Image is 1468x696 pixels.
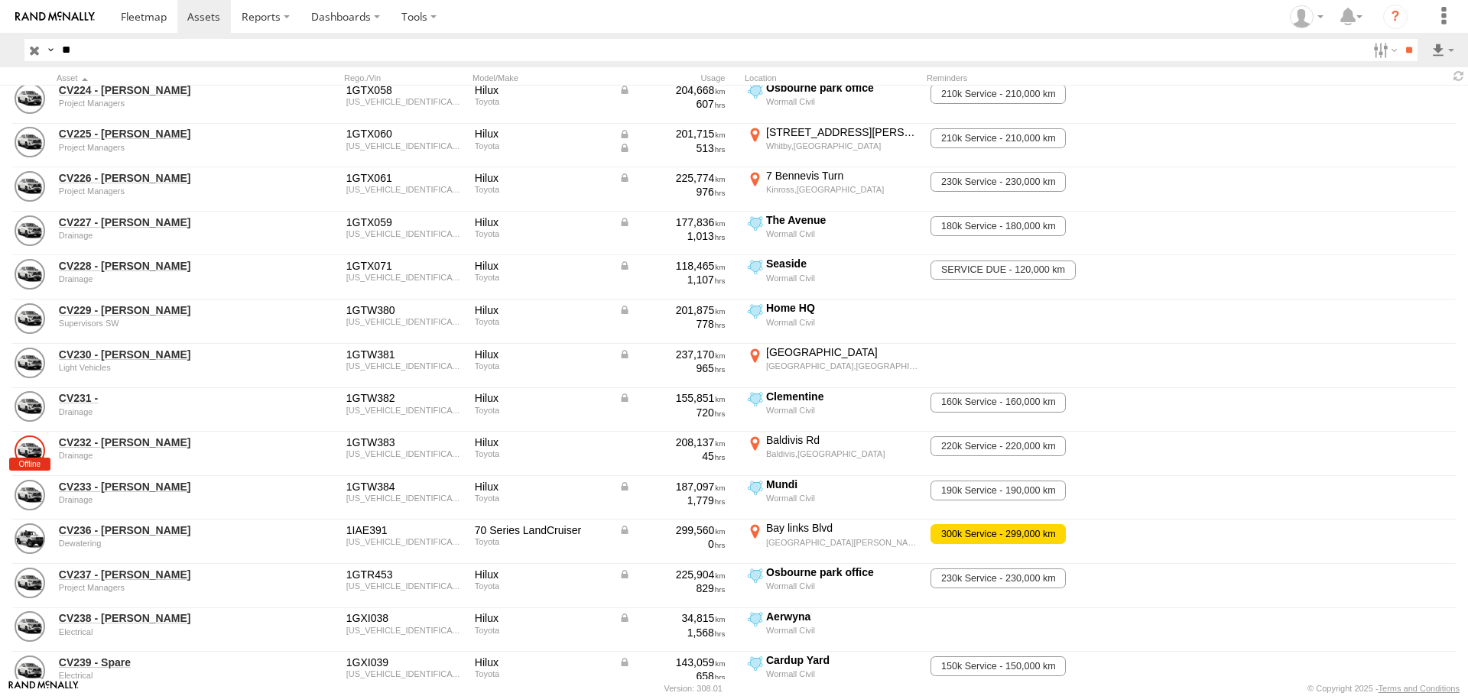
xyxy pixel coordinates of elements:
a: CV236 - [PERSON_NAME] [59,523,268,537]
div: Hayley Petersen [1284,5,1329,28]
div: 1GTX060 [346,127,464,141]
a: View Asset Details [15,303,45,334]
a: CV228 - [PERSON_NAME] [59,259,268,273]
div: 1GTX061 [346,171,464,185]
label: Click to View Current Location [745,565,921,607]
div: 1GTW384 [346,480,464,494]
a: View Asset Details [15,171,45,202]
div: Hilux [475,259,608,273]
div: MR0HA3CD200435264 [346,185,464,194]
div: Usage [616,73,739,83]
div: [GEOGRAPHIC_DATA] [766,345,918,359]
div: Data from Vehicle CANbus [619,480,726,494]
div: JTELV73J909014563 [346,537,464,546]
div: Data from Vehicle CANbus [619,348,726,361]
label: Click to View Current Location [745,345,921,387]
div: Seaside [766,257,918,270]
span: 210k Service - 210,000 km [930,84,1066,104]
div: Hilux [475,435,608,449]
div: Hilux [475,83,608,97]
div: MR0KA3CD301308040 [346,229,464,238]
a: View Asset Details [15,391,45,422]
div: Home HQ [766,301,918,315]
span: 300k Service - 299,000 km [930,524,1066,544]
div: © Copyright 2025 - [1307,684,1460,693]
a: CV229 - [PERSON_NAME] [59,303,268,317]
div: Wormall Civil [766,581,918,591]
div: Hilux [475,303,608,317]
div: Kinross,[GEOGRAPHIC_DATA] [766,184,918,195]
a: Terms and Conditions [1379,684,1460,693]
div: 1GTW380 [346,303,464,317]
div: undefined [59,99,268,108]
div: 607 [619,97,726,111]
div: Baldivis,[GEOGRAPHIC_DATA] [766,448,918,459]
div: undefined [59,407,268,416]
div: Model/Make [473,73,610,83]
div: Toyota [475,494,608,503]
div: Data from Vehicle CANbus [619,303,726,317]
div: undefined [59,627,268,636]
div: Toyota [475,141,608,151]
label: Click to View Current Location [745,653,921,694]
div: 1GXI038 [346,611,464,625]
div: Data from Vehicle CANbus [619,391,726,405]
div: 7 Bennevis Turn [766,169,918,183]
span: 210k Service - 210,000 km [930,128,1066,148]
div: Toyota [475,449,608,458]
a: CV237 - [PERSON_NAME] [59,568,268,581]
span: 160k Service - 160,000 km [930,393,1066,413]
div: Toyota [475,317,608,326]
div: undefined [59,495,268,504]
div: Baldivis Rd [766,433,918,447]
div: Hilux [475,568,608,581]
a: View Asset Details [15,348,45,378]
div: MR0HA3CD400435444 [346,581,464,591]
div: Toyota [475,273,608,282]
a: View Asset Details [15,568,45,598]
div: Wormall Civil [766,405,918,416]
a: View Asset Details [15,656,45,686]
div: Wormall Civil [766,625,918,636]
div: undefined [59,671,268,680]
label: Click to View Current Location [745,390,921,431]
div: 1IAE391 [346,523,464,537]
div: Data from Vehicle CANbus [619,568,726,581]
div: 45 [619,449,726,463]
img: rand-logo.svg [15,11,95,22]
a: CV224 - [PERSON_NAME] [59,83,268,97]
div: MR0FB3CD000273185 [346,669,464,678]
div: Version: 308.01 [664,684,723,693]
div: Hilux [475,656,608,669]
div: Toyota [475,97,608,106]
a: View Asset Details [15,523,45,554]
div: Data from Vehicle CANbus [619,141,726,155]
label: Click to View Current Location [745,477,921,519]
div: 0 [619,537,726,551]
div: MR0KA3CD401230254 [346,273,464,282]
a: View Asset Details [15,480,45,510]
div: Data from Vehicle CANbus [619,656,726,669]
a: CV233 - [PERSON_NAME] [59,480,268,494]
div: 658 [619,669,726,683]
div: Clementine [766,390,918,403]
div: The Avenue [766,213,918,227]
label: Click to View Current Location [745,81,921,122]
div: undefined [59,231,268,240]
div: Data from Vehicle CANbus [619,259,726,273]
label: Click to View Current Location [745,169,921,210]
a: CV230 - [PERSON_NAME] [59,348,268,361]
div: 1,568 [619,626,726,639]
div: 1GXI039 [346,656,464,669]
div: Aerwyna [766,610,918,623]
div: undefined [59,363,268,372]
label: Click to View Current Location [745,257,921,298]
div: Data from Vehicle CANbus [619,83,726,97]
span: 180k Service - 180,000 km [930,216,1066,236]
div: MR0KA3CD901230248 [346,317,464,326]
span: SERVICE DUE - 120,000 km [930,261,1075,280]
div: Data from Vehicle CANbus [619,611,726,625]
div: 1,779 [619,494,726,507]
div: Osbourne park office [766,565,918,579]
div: MR0KA3CD901230251 [346,449,464,458]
